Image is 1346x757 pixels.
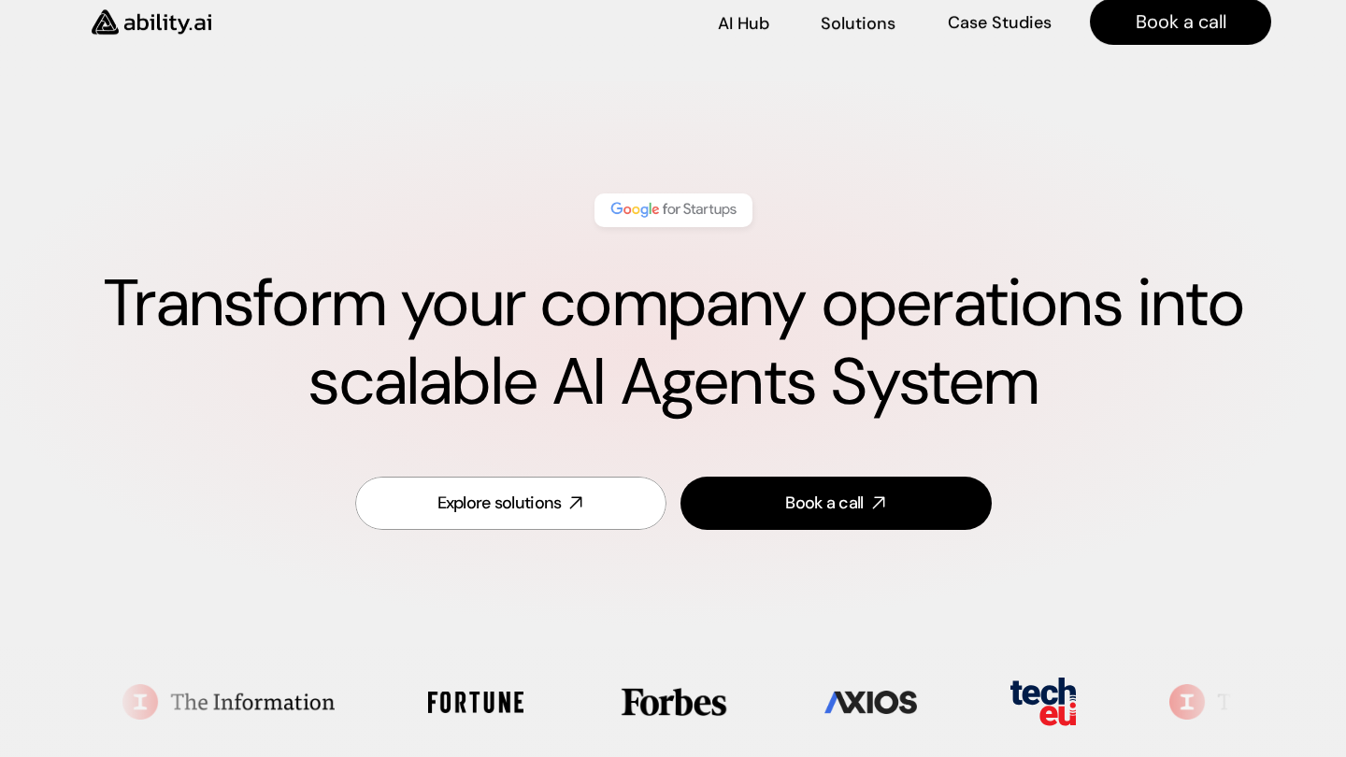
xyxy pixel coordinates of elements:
h1: Transform your company operations into scalable AI Agents System [75,264,1271,421]
a: Case Studies [947,6,1052,38]
a: Solutions [821,6,895,38]
a: AI Hub [718,6,769,38]
a: Book a call [680,477,992,530]
p: Book a call [1136,8,1226,35]
p: Solutions [821,11,895,35]
a: Explore solutions [355,477,666,530]
p: Case Studies [948,11,1052,35]
div: Book a call [785,492,863,515]
p: AI Hub [718,11,769,35]
div: Explore solutions [437,492,562,515]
